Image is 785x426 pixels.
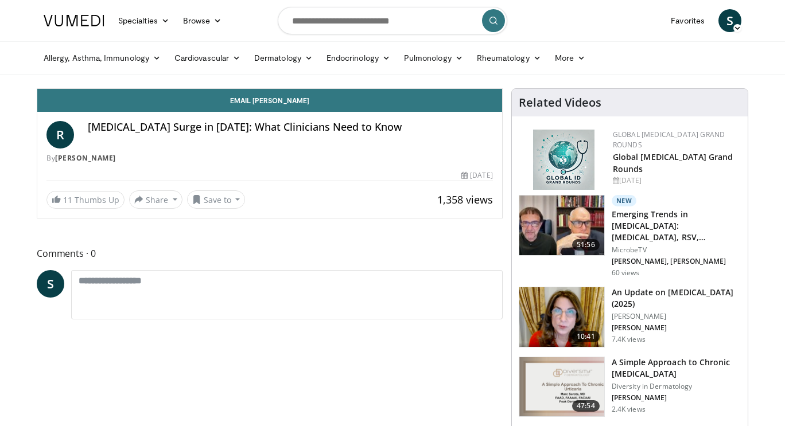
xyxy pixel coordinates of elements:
img: 72950736-5b1f-43e0-8656-7187c156917f.150x105_q85_crop-smart_upscale.jpg [519,196,604,255]
h3: Emerging Trends in [MEDICAL_DATA]: [MEDICAL_DATA], RSV, [MEDICAL_DATA], and… [612,209,741,243]
h3: A Simple Approach to Chronic [MEDICAL_DATA] [612,357,741,380]
p: 2.4K views [612,405,646,414]
a: Specialties [111,9,176,32]
a: Email [PERSON_NAME] [37,89,502,112]
p: New [612,195,637,206]
p: Diversity in Dermatology [612,382,741,391]
a: Pulmonology [397,46,470,69]
span: 11 [63,194,72,205]
a: More [548,46,592,69]
a: Browse [176,9,229,32]
button: Save to [187,190,246,209]
a: Favorites [664,9,712,32]
img: VuMedi Logo [44,15,104,26]
a: Endocrinology [320,46,397,69]
span: 1,358 views [437,193,493,206]
div: By [46,153,493,163]
p: 7.4K views [612,335,646,344]
p: 60 views [612,268,640,278]
img: 48af3e72-e66e-47da-b79f-f02e7cc46b9b.png.150x105_q85_crop-smart_upscale.png [519,287,604,347]
img: e456a1d5-25c5-46f9-913a-7a343587d2a7.png.150x105_q85_autocrop_double_scale_upscale_version-0.2.png [533,130,594,190]
p: [PERSON_NAME] [612,393,741,402]
a: Global [MEDICAL_DATA] Grand Rounds [613,151,733,174]
a: Global [MEDICAL_DATA] Grand Rounds [613,130,725,150]
a: 11 Thumbs Up [46,191,125,209]
a: Allergy, Asthma, Immunology [37,46,168,69]
p: [PERSON_NAME] [612,323,741,333]
span: 51:56 [572,239,600,251]
a: 47:54 A Simple Approach to Chronic [MEDICAL_DATA] Diversity in Dermatology [PERSON_NAME] 2.4K views [519,357,741,417]
div: [DATE] [461,170,492,181]
span: Comments 0 [37,246,503,261]
h4: Related Videos [519,96,601,110]
img: dc941aa0-c6d2-40bd-ba0f-da81891a6313.png.150x105_q85_crop-smart_upscale.png [519,357,604,417]
a: 51:56 New Emerging Trends in [MEDICAL_DATA]: [MEDICAL_DATA], RSV, [MEDICAL_DATA], and… MicrobeTV ... [519,195,741,278]
a: Rheumatology [470,46,548,69]
span: 47:54 [572,400,600,412]
a: Dermatology [247,46,320,69]
span: 10:41 [572,331,600,342]
input: Search topics, interventions [278,7,507,34]
h4: [MEDICAL_DATA] Surge in [DATE]: What Clinicians Need to Know [88,121,493,134]
div: [DATE] [613,175,739,186]
a: 10:41 An Update on [MEDICAL_DATA] (2025) [PERSON_NAME] [PERSON_NAME] 7.4K views [519,287,741,347]
p: MicrobeTV [612,245,741,255]
button: Share [129,190,182,209]
a: S [718,9,741,32]
p: [PERSON_NAME] [612,312,741,321]
h3: An Update on [MEDICAL_DATA] (2025) [612,287,741,310]
a: [PERSON_NAME] [55,153,116,163]
p: [PERSON_NAME], [PERSON_NAME] [612,257,741,266]
a: R [46,121,74,148]
a: S [37,270,64,298]
a: Cardiovascular [168,46,247,69]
